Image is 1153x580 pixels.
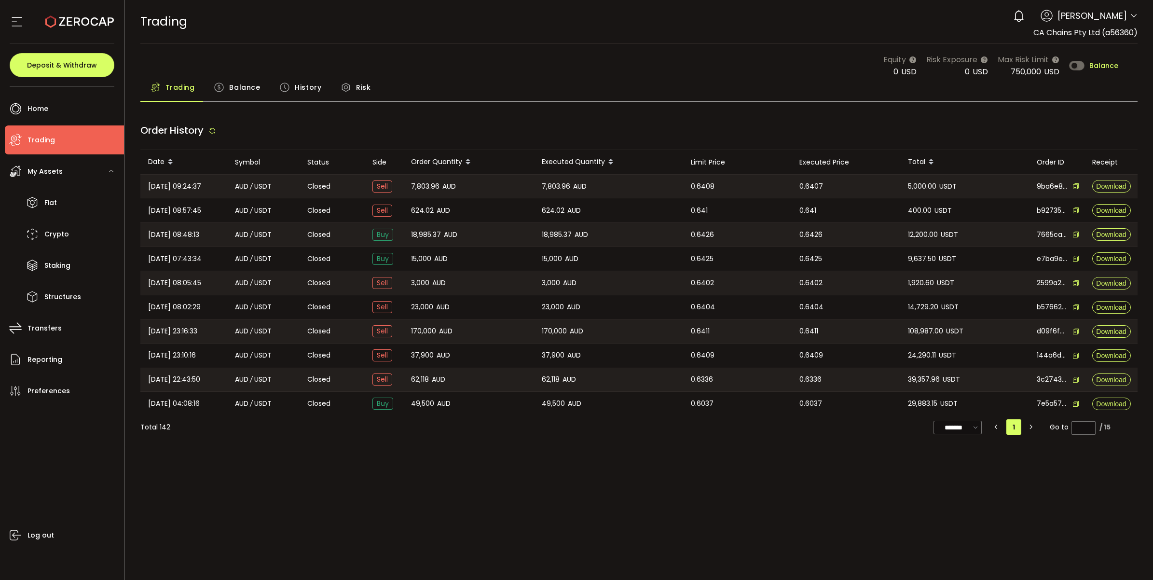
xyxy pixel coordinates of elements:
[1044,66,1059,77] span: USD
[691,398,714,409] span: 0.6037
[235,181,248,192] span: AUD
[148,350,196,361] span: [DATE] 23:10:16
[250,374,253,385] em: /
[254,253,272,264] span: USDT
[567,350,581,361] span: AUD
[941,302,959,313] span: USDT
[542,350,564,361] span: 37,900
[568,398,581,409] span: AUD
[227,157,300,168] div: Symbol
[691,302,715,313] span: 0.6404
[1096,231,1126,238] span: Download
[372,253,393,265] span: Buy
[27,102,48,116] span: Home
[691,350,714,361] span: 0.6409
[908,398,937,409] span: 29,883.15
[691,374,713,385] span: 0.6336
[250,277,253,289] em: /
[250,229,253,240] em: /
[307,399,330,409] span: Closed
[300,157,365,168] div: Status
[1092,277,1131,290] button: Download
[365,157,403,168] div: Side
[1037,350,1068,360] span: 144a6d39-3ffb-43bc-8a9d-e5a66529c998
[883,54,906,66] span: Equity
[691,326,710,337] span: 0.6411
[1037,278,1068,288] span: 2599a2f9-d739-4166-9349-f3a110e7aa98
[254,277,272,289] span: USDT
[250,326,253,337] em: /
[250,205,253,216] em: /
[934,205,952,216] span: USDT
[567,205,581,216] span: AUD
[1037,326,1068,336] span: d09f6fb3-8af7-4064-b7c5-8d9f3d3ecfc8
[436,302,450,313] span: AUD
[939,350,956,361] span: USDT
[939,253,956,264] span: USDT
[235,350,248,361] span: AUD
[411,277,429,289] span: 3,000
[792,157,900,168] div: Executed Price
[575,229,588,240] span: AUD
[542,326,567,337] span: 170,000
[1096,400,1126,407] span: Download
[908,229,938,240] span: 12,200.00
[691,277,714,289] span: 0.6402
[691,181,714,192] span: 0.6408
[901,66,917,77] span: USD
[295,78,321,97] span: History
[432,277,446,289] span: AUD
[1006,419,1021,435] li: 1
[439,326,453,337] span: AUD
[1037,206,1068,216] span: b9273550-9ec8-42ab-b440-debceb6bf362
[254,374,272,385] span: USDT
[1092,252,1131,265] button: Download
[44,259,70,273] span: Staking
[250,181,253,192] em: /
[411,229,441,240] span: 18,985.37
[140,422,170,432] div: Total 142
[148,277,201,289] span: [DATE] 08:05:45
[1092,204,1131,217] button: Download
[437,350,450,361] span: AUD
[235,326,248,337] span: AUD
[908,374,940,385] span: 39,357.96
[563,277,576,289] span: AUD
[542,277,560,289] span: 3,000
[799,253,822,264] span: 0.6425
[799,181,823,192] span: 0.6407
[372,229,393,241] span: Buy
[254,181,272,192] span: USDT
[908,350,936,361] span: 24,290.11
[542,398,565,409] span: 49,500
[411,398,434,409] span: 49,500
[940,398,958,409] span: USDT
[998,54,1049,66] span: Max Risk Limit
[799,350,823,361] span: 0.6409
[939,181,957,192] span: USDT
[10,53,114,77] button: Deposit & Withdraw
[1037,230,1068,240] span: 7665ca89-7554-493f-af95-32222863dfaa
[1096,183,1126,190] span: Download
[542,229,572,240] span: 18,985.37
[307,326,330,336] span: Closed
[140,154,227,170] div: Date
[307,254,330,264] span: Closed
[799,326,818,337] span: 0.6411
[1096,255,1126,262] span: Download
[411,326,436,337] span: 170,000
[1092,180,1131,193] button: Download
[799,374,822,385] span: 0.6336
[1033,27,1138,38] span: CA Chains Pty Ltd (a56360)
[908,181,936,192] span: 5,000.00
[254,398,272,409] span: USDT
[437,205,450,216] span: AUD
[1092,373,1131,386] button: Download
[165,78,195,97] span: Trading
[799,277,823,289] span: 0.6402
[1096,207,1126,214] span: Download
[565,253,578,264] span: AUD
[908,326,943,337] span: 108,987.00
[567,302,580,313] span: AUD
[1089,62,1118,69] span: Balance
